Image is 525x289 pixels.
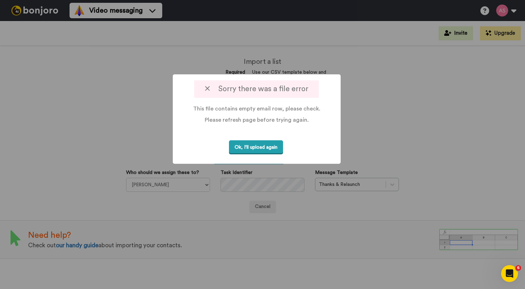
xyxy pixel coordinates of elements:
p: Please refresh page before trying again. [186,116,328,124]
span: Sorry there was a file error [205,85,308,93]
span: 6 [516,265,521,271]
p: This file contains empty email row, please check. [186,105,328,113]
iframe: Intercom live chat [501,265,518,282]
button: Ok, I'll upload again [229,140,283,155]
